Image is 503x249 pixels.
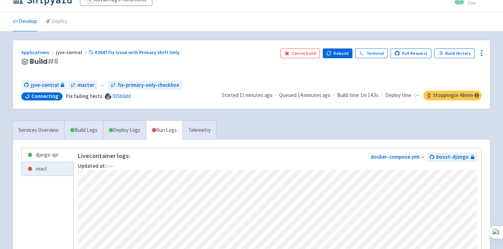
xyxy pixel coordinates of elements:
[21,81,67,90] a: jyve-central
[103,121,146,140] a: Deploy Logs
[30,58,59,66] span: Build
[240,92,272,98] time: 11 minutes ago
[323,48,353,58] button: Rebuild
[360,91,379,99] span: 1m 14.3s
[434,48,475,58] a: Build History
[78,163,114,169] span: --:--
[222,92,272,98] span: Started
[31,81,59,89] span: jyve-central
[66,93,102,99] strong: Fix failing tests
[413,91,419,99] span: -:--
[31,93,58,100] span: Connecting
[89,49,181,55] a: #2047 Fix Issue with Primary Shift Only
[108,81,182,90] a: fix-primary-only-checkbox
[48,56,59,66] span: # 6
[22,148,73,162] a: django-api
[371,153,420,160] a: docker-compose.yml
[100,81,105,89] span: ←
[118,81,179,89] span: fix-primary-only-checkbox
[298,92,330,98] time: 14 minutes ago
[13,12,37,31] a: Develop
[22,162,73,176] a: react
[427,152,477,162] a: boost-django
[56,49,89,55] span: jyve-central
[280,48,320,58] button: Cancel build
[78,81,94,89] span: master
[182,121,216,140] a: Telemetry
[146,121,182,140] a: Run Logs
[423,91,482,100] span: Stopping in 48 min
[45,12,67,31] a: Deploy
[65,121,103,140] a: Build Logs
[112,93,131,99] a: 035b0dd
[385,91,411,99] span: Deploy time
[78,163,106,169] strong: Updated at:
[337,91,359,99] span: Build time
[78,152,130,159] p: Live container logs:
[21,49,56,55] a: Applications
[279,92,330,98] span: Queued
[436,153,469,161] span: boost-django
[468,1,490,5] small: User
[222,91,482,100] div: · · ·
[355,48,388,58] a: Terminal
[68,81,97,90] a: master
[13,121,64,140] a: Services Overview
[391,48,431,58] a: Pull Request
